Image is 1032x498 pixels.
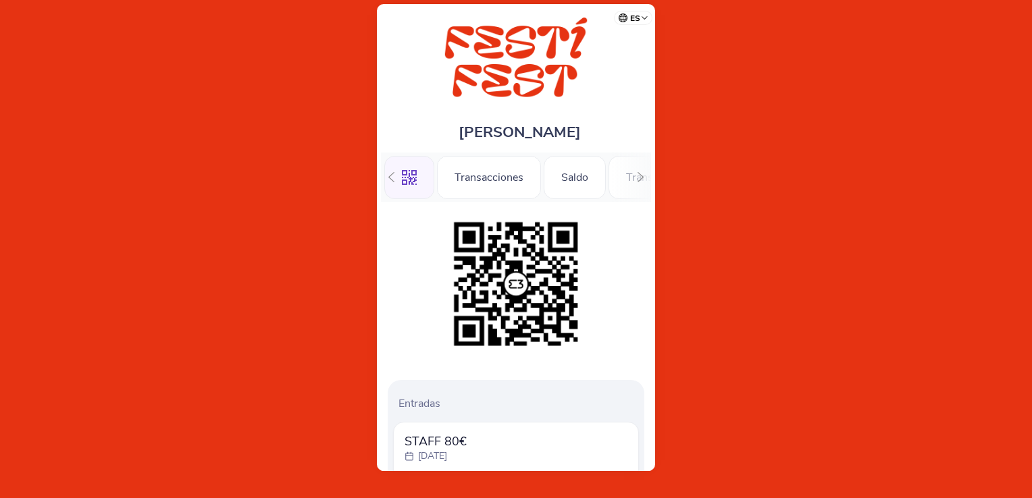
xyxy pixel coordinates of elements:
div: Transacciones [437,156,541,199]
img: FESTÍ FEST [406,18,626,102]
span: [PERSON_NAME] [459,122,581,142]
div: Transacciones [609,156,713,199]
div: Saldo [544,156,606,199]
a: Saldo [544,169,606,184]
p: Entradas [398,396,639,411]
img: b711e08a1a3d4416a0ce3193ce6e1ce4.png [447,215,585,353]
a: Transacciones [437,169,541,184]
p: [DATE] [418,449,447,463]
span: STAFF 80€ [405,433,467,449]
a: Transacciones [609,169,713,184]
